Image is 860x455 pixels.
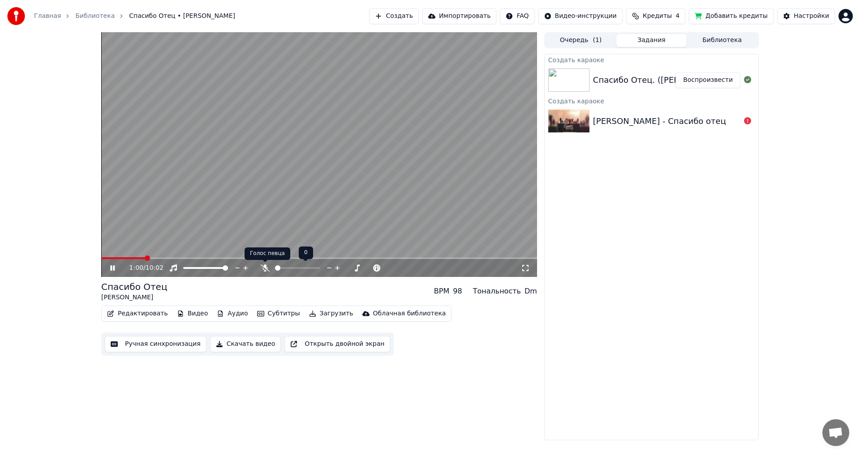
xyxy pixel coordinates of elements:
img: youka [7,7,25,25]
div: Тональность [473,286,521,297]
div: BPM [434,286,449,297]
button: Аудио [213,307,251,320]
button: Видео [173,307,212,320]
div: Создать караоке [545,95,758,106]
button: Добавить кредиты [689,8,774,24]
span: 1:00 [129,264,143,272]
button: Задания [616,34,687,47]
button: Воспроизвести [675,72,740,88]
div: Спасибо Отец [101,281,168,293]
button: Видео-инструкции [538,8,623,24]
div: Dm [525,286,537,297]
button: Кредиты4 [626,8,685,24]
button: Загрузить [305,307,357,320]
button: Создать [369,8,418,24]
button: Ручная синхронизация [105,336,206,352]
button: Библиотека [687,34,757,47]
nav: breadcrumb [34,12,235,21]
span: 10:02 [146,264,163,272]
button: FAQ [500,8,534,24]
div: [PERSON_NAME] [101,293,168,302]
div: Настройки [794,12,829,21]
div: Голос певца [245,247,290,260]
div: Открытый чат [822,419,849,446]
button: Очередь [546,34,616,47]
button: Открыть двойной экран [284,336,390,352]
div: Облачная библиотека [373,309,446,318]
button: Настройки [777,8,835,24]
span: 4 [675,12,679,21]
span: Спасибо Отец • [PERSON_NAME] [129,12,235,21]
div: / [129,264,151,272]
span: ( 1 ) [593,36,602,45]
div: 0 [299,247,313,259]
button: Редактировать [103,307,172,320]
div: Создать караоке [545,54,758,65]
div: 98 [453,286,462,297]
button: Скачать видео [210,336,281,352]
a: Библиотека [75,12,115,21]
span: Кредиты [643,12,672,21]
a: Главная [34,12,61,21]
div: [PERSON_NAME] - Спасибо отец [593,115,726,128]
button: Импортировать [422,8,497,24]
button: Субтитры [254,307,304,320]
